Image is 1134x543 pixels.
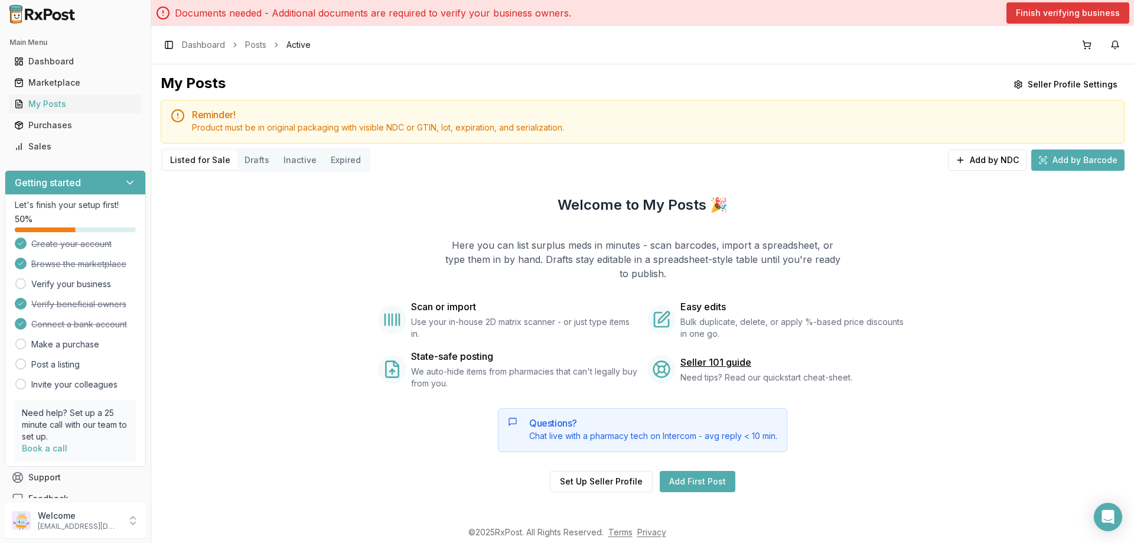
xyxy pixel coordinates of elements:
button: Marketplace [5,73,146,92]
div: Open Intercom Messenger [1094,503,1122,531]
button: Set Up Seller Profile [550,471,653,492]
span: Bulk duplicate, delete, or apply %-based price discounts in one go. [680,316,907,340]
button: Inactive [276,151,324,170]
span: State-safe posting [411,349,493,363]
p: Welcome [38,510,120,522]
span: 50 % [15,213,32,225]
p: Here you can list surplus meds in minutes - scan barcodes, import a spreadsheet, or type them in ... [444,238,841,281]
img: RxPost Logo [5,5,80,24]
a: My Posts [9,93,141,115]
a: Posts [245,39,266,51]
button: Purchases [5,116,146,135]
a: Marketplace [9,72,141,93]
div: Sales [14,141,136,152]
h5: Reminder! [192,110,1115,119]
button: Add by NDC [948,149,1027,171]
span: We auto-hide items from pharmacies that can't legally buy from you. [411,366,638,389]
div: Product must be in original packaging with visible NDC or GTIN, lot, expiration, and serialization. [192,122,1115,134]
button: Sales [5,137,146,156]
button: Seller Profile Settings [1006,74,1125,95]
p: [EMAIL_ADDRESS][DOMAIN_NAME] [38,522,120,531]
div: My Posts [14,98,136,110]
h2: Main Menu [9,38,141,47]
button: Feedback [5,488,146,509]
h3: Getting started [15,175,81,190]
p: Need help? Set up a 25 minute call with our team to set up. [22,407,129,443]
button: My Posts [5,95,146,113]
span: Connect a bank account [31,318,127,330]
h2: Welcome to My Posts 🎉 [558,196,728,214]
button: Add by Barcode [1031,149,1125,171]
a: Book a call [22,443,67,453]
nav: breadcrumb [182,39,311,51]
a: Invite your colleagues [31,379,118,391]
div: Dashboard [14,56,136,67]
a: Sales [9,136,141,157]
button: Support [5,467,146,488]
div: Purchases [14,119,136,131]
img: User avatar [12,511,31,530]
div: Chat live with a pharmacy tech on Intercom - avg reply < 10 min. [529,430,777,442]
p: Documents needed - Additional documents are required to verify your business owners. [175,6,571,20]
span: Feedback [28,493,69,505]
a: Dashboard [182,39,225,51]
a: Verify your business [31,278,111,290]
a: Seller 101 guide [680,355,751,369]
button: Drafts [237,151,276,170]
a: Privacy [637,527,666,537]
span: Create your account [31,238,112,250]
a: Purchases [9,115,141,136]
a: Make a purchase [31,339,99,350]
h5: Questions? [529,418,777,428]
span: Browse the marketplace [31,258,126,270]
a: Terms [608,527,633,537]
button: Listed for Sale [163,151,237,170]
span: Use your in-house 2D matrix scanner - or just type items in. [411,316,638,340]
div: Marketplace [14,77,136,89]
div: My Posts [161,74,226,95]
span: Easy edits [680,300,726,314]
p: Let's finish your setup first! [15,199,136,211]
button: Finish verifying business [1006,2,1129,24]
span: Active [286,39,311,51]
a: Dashboard [9,51,141,72]
span: Need tips? Read our quickstart cheat-sheet. [680,372,852,383]
a: Post a listing [31,359,80,370]
button: Expired [324,151,368,170]
span: Scan or import [411,300,476,314]
button: Dashboard [5,52,146,71]
span: Verify beneficial owners [31,298,126,310]
a: Add First Post [660,471,735,492]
